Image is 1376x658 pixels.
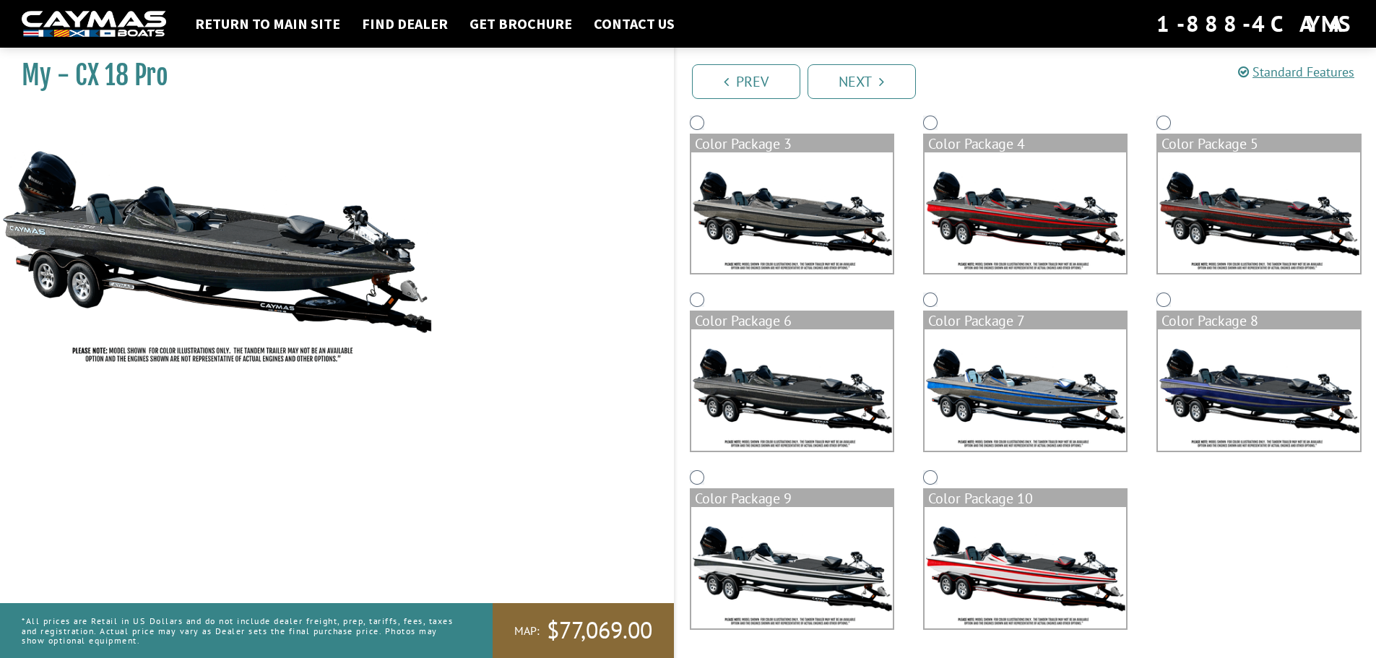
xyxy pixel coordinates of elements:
[1158,152,1359,274] img: color_package_296.png
[22,609,460,652] p: *All prices are Retail in US Dollars and do not include dealer freight, prep, tariffs, fees, taxe...
[925,135,1126,152] div: Color Package 4
[925,329,1126,451] img: color_package_298.png
[925,152,1126,274] img: color_package_295.png
[692,64,800,99] a: Prev
[1158,329,1359,451] img: color_package_299.png
[691,135,893,152] div: Color Package 3
[493,603,674,658] a: MAP:$77,069.00
[1238,64,1354,80] a: Standard Features
[691,490,893,507] div: Color Package 9
[691,329,893,451] img: color_package_297.png
[808,64,916,99] a: Next
[691,152,893,274] img: color_package_294.png
[587,14,682,33] a: Contact Us
[1156,8,1354,40] div: 1-888-4CAYMAS
[691,507,893,628] img: color_package_300.png
[925,507,1126,628] img: color_package_301.png
[547,615,652,646] span: $77,069.00
[1158,135,1359,152] div: Color Package 5
[188,14,347,33] a: Return to main site
[691,312,893,329] div: Color Package 6
[925,312,1126,329] div: Color Package 7
[514,623,540,638] span: MAP:
[22,59,638,92] h1: My - CX 18 Pro
[22,11,166,38] img: white-logo-c9c8dbefe5ff5ceceb0f0178aa75bf4bb51f6bca0971e226c86eb53dfe498488.png
[925,490,1126,507] div: Color Package 10
[355,14,455,33] a: Find Dealer
[1158,312,1359,329] div: Color Package 8
[462,14,579,33] a: Get Brochure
